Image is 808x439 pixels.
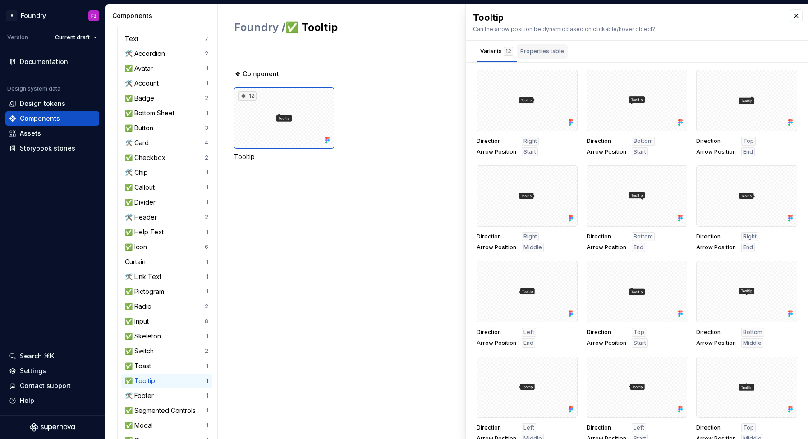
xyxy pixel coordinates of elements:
span: Arrow Position [477,339,516,347]
a: ✅ Avatar1 [121,61,212,76]
a: Settings [5,364,99,378]
div: 1 [206,288,208,295]
div: Variants [480,47,513,56]
a: Storybook stories [5,141,99,155]
span: Left [523,424,534,431]
a: 🛠️ Card4 [121,136,212,150]
span: Direction [696,137,736,145]
span: Left [523,329,534,336]
div: Assets [20,129,41,138]
button: Contact support [5,379,99,393]
span: Direction [587,329,626,336]
div: ✅ Icon [125,242,151,252]
div: 12Tooltip [234,87,334,161]
div: Can the arrow position be dynamic based on clickable/hover object? [473,26,781,33]
div: A [6,10,17,21]
div: 1 [206,407,208,414]
button: Help [5,393,99,408]
a: ✅ Pictogram1 [121,284,212,299]
div: 2 [205,214,208,221]
a: ✅ Radio2 [121,299,212,314]
a: ✅ Input8 [121,314,212,329]
a: 🛠️ Chip1 [121,165,212,180]
svg: Supernova Logo [30,423,75,432]
span: Current draft [55,34,90,41]
span: Direction [696,424,736,431]
span: Arrow Position [587,148,626,155]
a: ✅ Badge2 [121,91,212,105]
button: AFoundryFZ [2,6,103,25]
div: 1 [206,80,208,87]
div: 2 [205,50,208,57]
span: Foundry / [234,21,285,34]
span: Right [523,233,537,240]
div: 8 [205,318,208,325]
div: Properties table [520,47,564,56]
div: 1 [206,377,208,384]
div: 1 [206,65,208,72]
span: Direction [477,424,516,431]
div: ✅ Radio [125,302,155,311]
a: ✅ Modal1 [121,418,212,433]
span: Arrow Position [587,244,626,251]
div: Documentation [20,57,68,66]
span: Middle [743,339,762,347]
div: Tooltip [234,152,334,161]
div: Curtain [125,257,149,266]
div: 7 [205,35,208,42]
div: 1 [206,362,208,370]
a: 🛠️ Header2 [121,210,212,224]
span: End [743,244,753,251]
a: Assets [5,126,99,141]
div: ✅ Help Text [125,228,167,237]
div: ✅ Modal [125,421,156,430]
div: ✅ Badge [125,94,158,103]
div: 12 [504,47,513,56]
div: ✅ Switch [125,347,157,356]
span: Right [523,137,537,145]
span: Direction [587,424,626,431]
span: Top [743,424,754,431]
span: Direction [477,137,516,145]
div: Components [112,11,214,20]
span: Direction [696,233,736,240]
a: ✅ Help Text1 [121,225,212,239]
div: ✅ Avatar [125,64,156,73]
div: ✅ Checkbox [125,153,169,162]
a: Curtain1 [121,255,212,269]
a: 🛠️ Link Text1 [121,270,212,284]
div: 🛠️ Header [125,213,161,222]
span: Direction [477,329,516,336]
div: Help [20,396,34,405]
a: ✅ Button3 [121,121,212,135]
span: Arrow Position [587,339,626,347]
div: Components [20,114,60,123]
span: Start [634,339,646,347]
span: End [634,244,643,251]
a: ✅ Checkbox2 [121,151,212,165]
div: ✅ Divider [125,198,159,207]
div: ✅ Button [125,123,157,133]
a: ✅ Bottom Sheet1 [121,106,212,120]
div: 2 [205,95,208,102]
div: 1 [206,199,208,206]
div: 🛠️ Chip [125,168,151,177]
div: Tooltip [473,11,781,24]
div: 1 [206,229,208,236]
div: Contact support [20,381,71,390]
a: Components [5,111,99,126]
div: 4 [205,139,208,146]
a: Design tokens [5,96,99,111]
div: 2 [205,348,208,355]
div: ✅ Tooltip [125,376,159,385]
div: ✅ Input [125,317,152,326]
span: Start [634,148,646,155]
a: 🛠️ Accordion2 [121,46,212,61]
span: Bottom [634,233,653,240]
a: Documentation [5,55,99,69]
span: Direction [587,233,626,240]
a: 🛠️ Account1 [121,76,212,91]
a: ✅ Callout1 [121,180,212,195]
a: Text7 [121,32,212,46]
div: Settings [20,366,46,375]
